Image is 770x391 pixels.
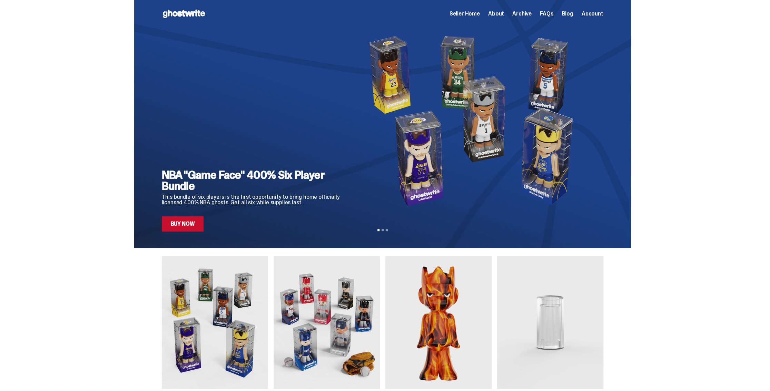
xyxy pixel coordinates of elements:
img: Game Face (2025) [162,256,268,389]
img: Display Case for 100% ghosts [497,256,603,389]
a: Buy Now [162,216,204,231]
a: Seller Home [450,11,480,17]
a: FAQs [540,11,553,17]
button: View slide 2 [382,229,384,231]
img: Always On Fire [385,256,492,389]
a: Account [582,11,603,17]
h2: NBA "Game Face" 400% Six Player Bundle [162,169,346,192]
a: About [488,11,504,17]
p: This bundle of six players is the first opportunity to bring home officially licensed 400% NBA gh... [162,194,346,205]
a: Archive [512,11,532,17]
button: View slide 3 [386,229,388,231]
img: NBA "Game Face" 400% Six Player Bundle [357,28,592,214]
a: Blog [562,11,573,17]
img: Game Face (2025) [274,256,380,389]
button: View slide 1 [377,229,379,231]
